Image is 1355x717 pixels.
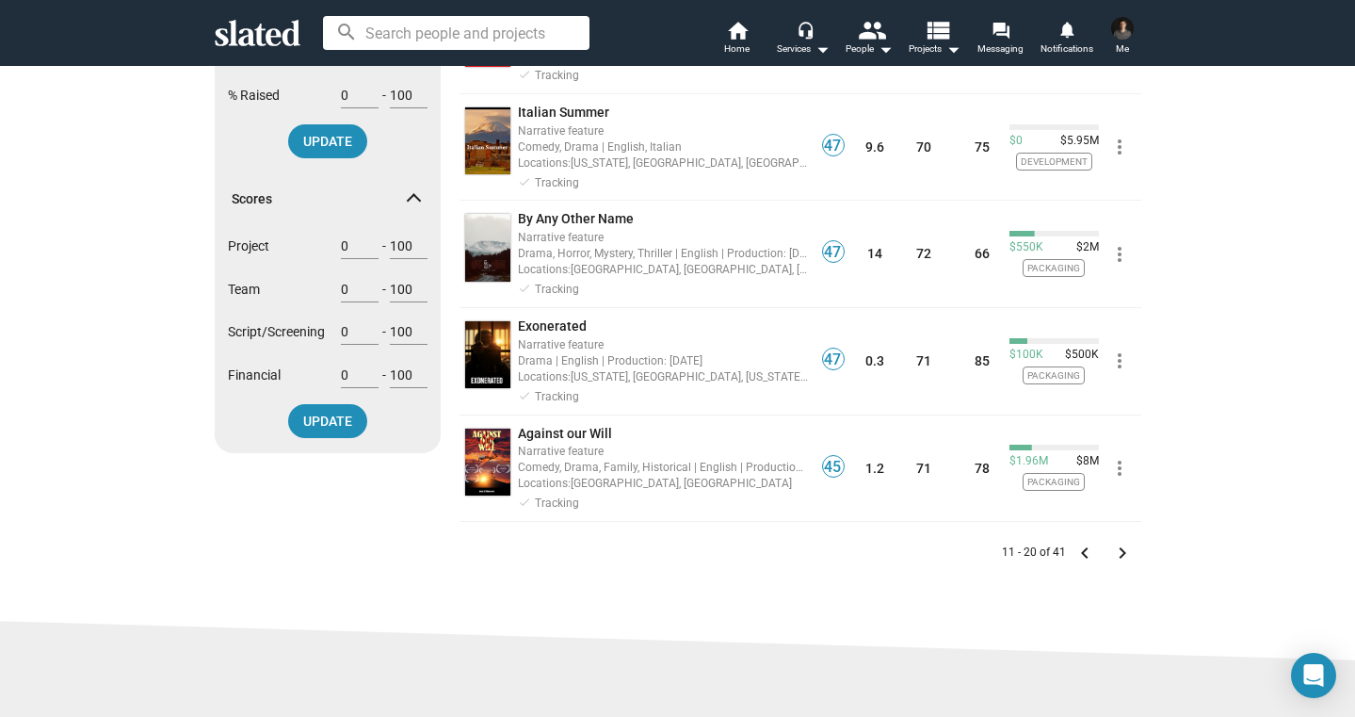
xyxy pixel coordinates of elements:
[867,246,882,261] a: 14
[518,154,809,171] div: [US_STATE], [GEOGRAPHIC_DATA], [GEOGRAPHIC_DATA]
[1108,243,1131,266] mat-icon: more_vert
[288,404,367,438] button: UPDATE
[822,465,845,481] a: 45
[822,358,845,373] a: 47
[535,283,579,296] span: Tracking
[916,461,931,476] a: 71
[518,494,531,507] mat-icon: done
[1069,240,1099,255] span: $2M
[1291,653,1336,698] div: Open Intercom Messenger
[341,82,427,124] div: -
[1111,542,1134,564] mat-icon: keyboard_arrow_right
[303,124,352,158] span: UPDATE
[341,276,427,318] div: -
[1023,473,1085,491] span: Packaging
[975,246,990,261] a: 66
[975,139,990,155] a: 75
[535,497,579,510] span: Tracking
[518,318,809,405] a: ExoneratedNarrative featureDrama | English | Production: [DATE]Locations:[US_STATE], [GEOGRAPHIC_...
[975,353,990,368] a: 85
[1034,19,1100,60] a: Notifications
[1069,454,1099,469] span: $8M
[724,38,750,60] span: Home
[341,362,427,404] div: -
[1002,546,1066,561] span: 11 - 20 of 41
[518,228,809,246] div: Narrative feature
[341,233,427,275] div: -
[977,38,1024,60] span: Messaging
[1009,348,1043,363] span: $100K
[726,19,749,41] mat-icon: home
[1104,534,1141,572] button: Next Page
[865,353,884,368] a: 0.3
[535,390,579,403] span: Tracking
[811,38,833,60] mat-icon: arrow_drop_down
[865,461,884,476] a: 1.2
[704,19,770,60] a: Home
[535,69,579,82] span: Tracking
[1116,38,1129,60] span: Me
[518,387,531,400] mat-icon: done
[518,122,809,139] div: Narrative feature
[942,38,964,60] mat-icon: arrow_drop_down
[992,21,1009,39] mat-icon: forum
[1108,350,1131,372] mat-icon: more_vert
[1108,136,1131,158] mat-icon: more_vert
[518,335,809,353] div: Narrative feature
[1040,38,1093,60] span: Notifications
[232,190,409,208] span: Scores
[823,458,844,477] span: 45
[228,318,427,361] div: Script/Screening
[288,124,367,158] button: UPDATE
[215,233,441,449] div: Scores
[323,16,589,50] input: Search people and projects
[1016,153,1092,171] span: Development
[846,38,893,60] div: People
[518,425,809,513] a: Against our WillNarrative featureComedy, Drama, Family, Historical | English | Production: [DATE]...
[1009,240,1043,255] span: $550K
[777,38,830,60] div: Services
[228,233,427,275] div: Project
[1009,134,1023,149] span: $0
[518,426,612,441] span: Against our Will
[822,251,845,266] a: 47
[975,461,990,476] a: 78
[916,353,931,368] a: 71
[518,458,809,476] div: Comedy, Drama, Family, Historical | English | Production: [DATE]
[465,429,510,496] img: undefined
[823,243,844,262] span: 47
[461,425,514,499] a: undefined
[518,442,809,460] div: Narrative feature
[518,244,809,262] div: Drama, Horror, Mystery, Thriller | English | Production: [DATE]
[518,210,809,298] a: By Any Other NameNarrative featureDrama, Horror, Mystery, Thriller | English | Production: [DATE]...
[902,19,968,60] button: Projects
[518,138,809,155] div: Comedy, Drama | English, Italian
[518,367,809,385] div: [US_STATE], [GEOGRAPHIC_DATA], [US_STATE], [GEOGRAPHIC_DATA], [GEOGRAPHIC_DATA], [GEOGRAPHIC_DATA...
[874,38,896,60] mat-icon: arrow_drop_down
[518,260,809,278] div: [GEOGRAPHIC_DATA], [GEOGRAPHIC_DATA], [GEOGRAPHIC_DATA]
[1066,534,1104,572] button: Previous Page
[518,318,587,334] span: Exonerated
[923,16,950,43] mat-icon: view_list
[1108,457,1131,480] mat-icon: more_vert
[228,276,427,318] div: Team
[341,318,427,361] div: -
[518,280,531,293] mat-icon: done
[518,474,809,492] div: [GEOGRAPHIC_DATA], [GEOGRAPHIC_DATA]
[1057,20,1075,38] mat-icon: notifications
[465,107,510,174] img: undefined
[1100,13,1145,62] button: Robert MaloneMe
[865,139,884,155] a: 9.6
[1023,367,1085,384] span: Packaging
[797,21,814,38] mat-icon: headset_mic
[228,82,427,124] div: % Raised
[461,104,514,178] a: undefined
[518,263,571,276] span: Locations:
[461,318,514,392] a: undefined
[770,19,836,60] button: Services
[916,139,931,155] a: 70
[518,105,609,120] span: Italian Summer
[461,210,514,285] a: undefined
[518,370,571,383] span: Locations:
[1023,259,1085,277] span: Packaging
